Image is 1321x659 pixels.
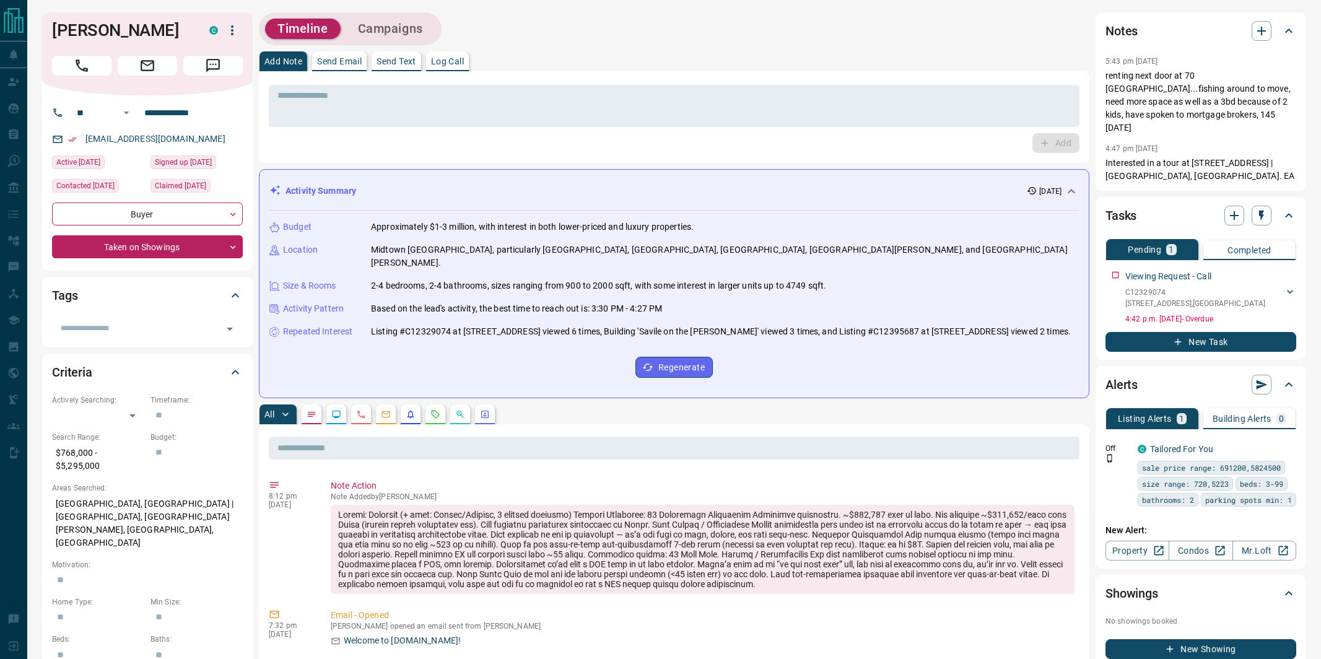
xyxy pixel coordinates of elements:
svg: Listing Alerts [406,409,416,419]
p: Min Size: [150,596,243,608]
p: 5:43 pm [DATE] [1105,57,1158,66]
button: New Showing [1105,639,1296,659]
button: Timeline [265,19,341,39]
p: Send Email [317,57,362,66]
svg: Opportunities [455,409,465,419]
p: Note Action [331,479,1075,492]
div: Showings [1105,578,1296,608]
button: New Task [1105,332,1296,352]
a: [EMAIL_ADDRESS][DOMAIN_NAME] [85,134,225,144]
h2: Tasks [1105,206,1136,225]
svg: Agent Actions [480,409,490,419]
p: Budget [283,220,312,233]
p: 2-4 bedrooms, 2-4 bathrooms, sizes ranging from 900 to 2000 sqft, with some interest in larger un... [371,279,826,292]
p: Motivation: [52,559,243,570]
p: Home Type: [52,596,144,608]
div: Thu Sep 11 2025 [52,179,144,196]
div: condos.ca [209,26,218,35]
p: Log Call [431,57,464,66]
p: All [264,410,274,419]
div: Notes [1105,16,1296,46]
div: C12329074[STREET_ADDRESS],[GEOGRAPHIC_DATA] [1125,284,1296,312]
span: Contacted [DATE] [56,180,115,192]
span: Email [118,56,177,76]
svg: Emails [381,409,391,419]
p: Size & Rooms [283,279,336,292]
p: Timeframe: [150,395,243,406]
a: Condos [1169,541,1232,561]
h2: Alerts [1105,375,1138,395]
p: Pending [1128,245,1161,254]
h1: [PERSON_NAME] [52,20,191,40]
div: Loremi: Dolorsit (+ amet: Consec/Adipisc, 3 elitsed doeiusmo) Tempori Utlaboree: 83 Doloremagn Al... [331,505,1075,594]
p: Midtown [GEOGRAPHIC_DATA], particularly [GEOGRAPHIC_DATA], [GEOGRAPHIC_DATA], [GEOGRAPHIC_DATA], ... [371,243,1079,269]
p: Interested in a tour at [STREET_ADDRESS] | [GEOGRAPHIC_DATA], [GEOGRAPHIC_DATA]. EA [1105,157,1296,183]
p: Listing Alerts [1118,414,1172,423]
p: [DATE] [269,630,312,639]
p: New Alert: [1105,524,1296,537]
p: renting next door at 70 [GEOGRAPHIC_DATA]...fishing around to move, need more space as well as a ... [1105,69,1296,134]
div: Fri Sep 12 2025 [150,179,243,196]
div: Tags [52,281,243,310]
p: Activity Summary [286,185,356,198]
button: Open [221,320,238,338]
p: Baths: [150,634,243,645]
svg: Calls [356,409,366,419]
p: Beds: [52,634,144,645]
svg: Notes [307,409,316,419]
button: Regenerate [635,357,713,378]
p: Location [283,243,318,256]
span: parking spots min: 1 [1205,494,1292,506]
span: Signed up [DATE] [155,156,212,168]
svg: Requests [430,409,440,419]
span: beds: 3-99 [1240,478,1283,490]
h2: Showings [1105,583,1158,603]
p: [DATE] [269,500,312,509]
p: Search Range: [52,432,144,443]
a: Tailored For You [1150,444,1213,454]
h2: Notes [1105,21,1138,41]
p: $768,000 - $5,295,000 [52,443,144,476]
p: 4:42 p.m. [DATE] - Overdue [1125,313,1296,325]
span: Message [183,56,243,76]
p: Welcome to [DOMAIN_NAME]! [344,634,461,647]
svg: Email Verified [68,135,77,144]
p: Add Note [264,57,302,66]
span: size range: 720,5223 [1142,478,1229,490]
div: Alerts [1105,370,1296,399]
a: Mr.Loft [1232,541,1296,561]
div: condos.ca [1138,445,1146,453]
a: Property [1105,541,1169,561]
p: 8:12 pm [269,492,312,500]
span: Claimed [DATE] [155,180,206,192]
p: 0 [1279,414,1284,423]
button: Campaigns [346,19,435,39]
p: Send Text [377,57,416,66]
span: sale price range: 691200,5824500 [1142,461,1281,474]
p: Activity Pattern [283,302,344,315]
button: Open [119,105,134,120]
p: C12329074 [1125,287,1265,298]
p: Listing #C12329074 at [STREET_ADDRESS] viewed 6 times, Building 'Savile on the [PERSON_NAME]' vie... [371,325,1071,338]
span: Call [52,56,111,76]
p: Approximately $1-3 million, with interest in both lower-priced and luxury properties. [371,220,694,233]
div: Activity Summary[DATE] [269,180,1079,203]
p: [GEOGRAPHIC_DATA], [GEOGRAPHIC_DATA] | [GEOGRAPHIC_DATA], [GEOGRAPHIC_DATA][PERSON_NAME], [GEOGRA... [52,494,243,553]
p: Repeated Interest [283,325,352,338]
span: bathrooms: 2 [1142,494,1194,506]
p: No showings booked [1105,616,1296,627]
p: Building Alerts [1213,414,1271,423]
p: [STREET_ADDRESS] , [GEOGRAPHIC_DATA] [1125,298,1265,309]
p: Email - Opened [331,609,1075,622]
p: 7:32 pm [269,621,312,630]
p: 1 [1179,414,1184,423]
p: Note Added by [PERSON_NAME] [331,492,1075,501]
p: [PERSON_NAME] opened an email sent from [PERSON_NAME] [331,622,1075,631]
p: Based on the lead's activity, the best time to reach out is: 3:30 PM - 4:27 PM [371,302,662,315]
p: Completed [1227,246,1271,255]
div: Thu Sep 11 2025 [150,155,243,173]
div: Criteria [52,357,243,387]
p: 4:47 pm [DATE] [1105,144,1158,153]
p: Actively Searching: [52,395,144,406]
p: Viewing Request - Call [1125,270,1211,283]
